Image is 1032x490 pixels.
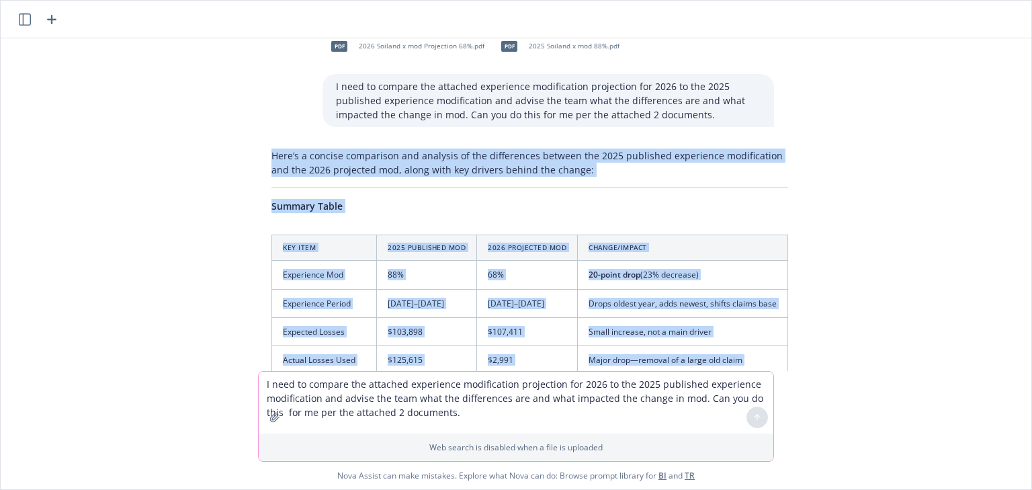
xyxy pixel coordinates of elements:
td: $103,898 [377,317,477,345]
td: Major drop—removal of a large old claim [578,345,788,374]
td: $125,615 [377,345,477,374]
td: Expected Losses [272,317,377,345]
span: pdf [501,41,517,51]
td: 88% [377,261,477,289]
span: 2025 Soiland x mod 88%.pdf [529,42,619,50]
span: pdf [331,41,347,51]
td: Experience Mod [272,261,377,289]
span: Nova Assist can make mistakes. Explore what Nova can do: Browse prompt library for and [6,462,1026,489]
a: BI [658,470,666,481]
th: Key Item [272,235,377,261]
p: I need to compare the attached experience modification projection for 2026 to the 2025 published ... [336,79,761,122]
div: pdf2026 Soiland x mod Projection 68%.pdf [322,30,487,63]
span: Summary Table [271,200,343,212]
td: $107,411 [477,317,578,345]
td: [DATE]–[DATE] [477,289,578,317]
a: TR [685,470,695,481]
td: Drops oldest year, adds newest, shifts claims base [578,289,788,317]
p: Web search is disabled when a file is uploaded [267,442,765,453]
div: pdf2025 Soiland x mod 88%.pdf [492,30,622,63]
p: Here’s a concise comparison and analysis of the differences between the 2025 published experience... [271,149,788,177]
td: Experience Period [272,289,377,317]
td: 68% [477,261,578,289]
span: 2026 Soiland x mod Projection 68%.pdf [359,42,484,50]
td: Actual Losses Used [272,345,377,374]
td: Small increase, not a main driver [578,317,788,345]
td: [DATE]–[DATE] [377,289,477,317]
th: 2025 Published Mod [377,235,477,261]
td: $2,991 [477,345,578,374]
span: 20-point drop [589,269,640,280]
td: (23% decrease) [578,261,788,289]
th: 2026 Projected Mod [477,235,578,261]
th: Change/Impact [578,235,788,261]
